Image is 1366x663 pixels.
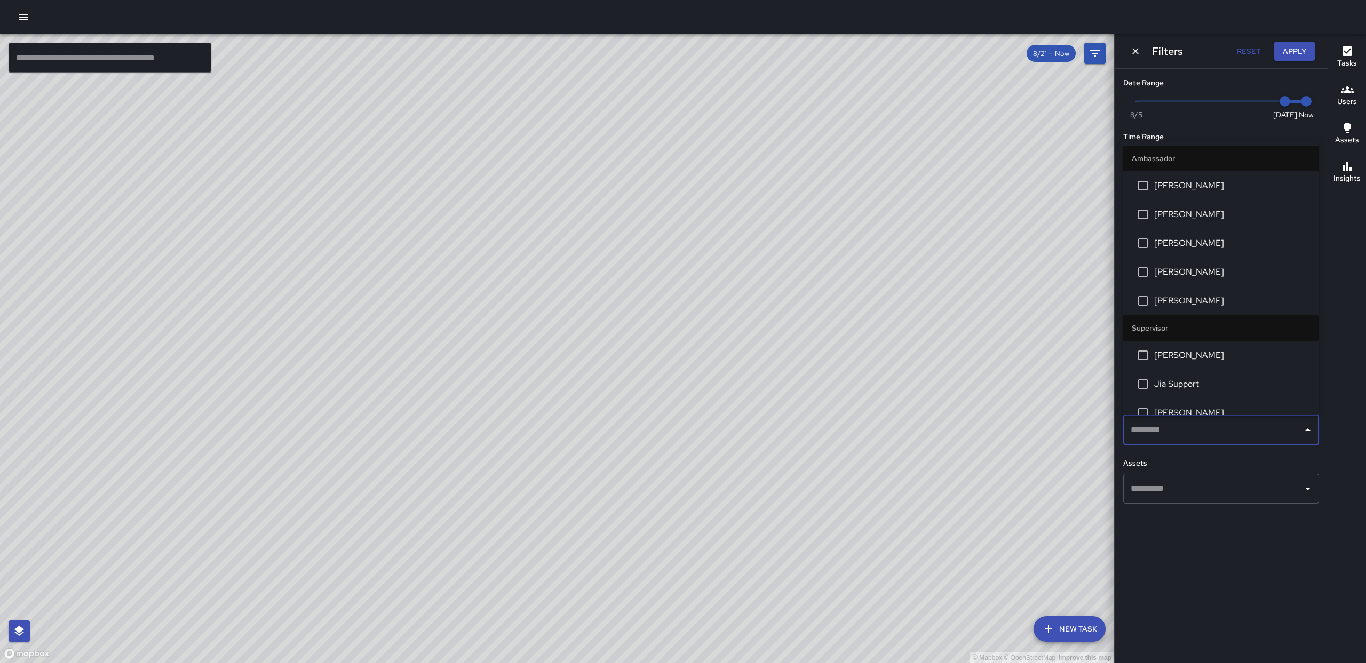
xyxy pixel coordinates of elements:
li: Supervisor [1123,315,1319,341]
button: New Task [1034,616,1106,642]
span: [PERSON_NAME] [1154,294,1311,307]
span: [PERSON_NAME] [1154,208,1311,221]
button: Tasks [1328,38,1366,77]
button: Dismiss [1127,43,1143,59]
span: 8/5 [1130,109,1142,120]
span: [DATE] [1273,109,1297,120]
button: Close [1300,422,1315,437]
span: Jia Support [1154,378,1311,390]
h6: Assets [1335,134,1359,146]
h6: Time Range [1123,131,1319,143]
h6: Insights [1333,173,1361,185]
span: [PERSON_NAME] [1154,349,1311,362]
button: Assets [1328,115,1366,154]
li: Ambassador [1123,146,1319,171]
h6: Assets [1123,458,1319,469]
button: Users [1328,77,1366,115]
button: Filters [1084,43,1106,64]
span: [PERSON_NAME] [1154,237,1311,250]
button: Reset [1232,42,1266,61]
span: [PERSON_NAME] [1154,266,1311,278]
span: [PERSON_NAME] [1154,406,1311,419]
button: Open [1300,481,1315,496]
span: 8/21 — Now [1027,49,1076,58]
h6: Date Range [1123,77,1319,89]
span: [PERSON_NAME] [1154,179,1311,192]
span: Now [1299,109,1314,120]
button: Insights [1328,154,1366,192]
button: Apply [1274,42,1315,61]
h6: Tasks [1337,58,1357,69]
h6: Filters [1152,43,1182,60]
h6: Users [1337,96,1357,108]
